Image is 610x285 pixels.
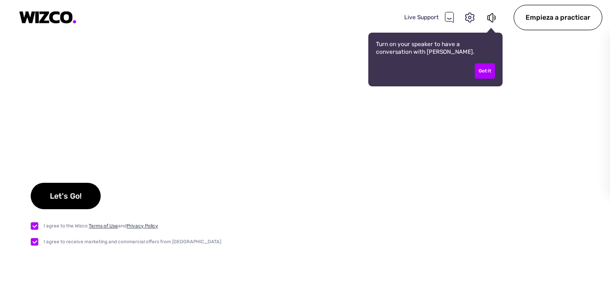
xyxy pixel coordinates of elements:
[89,223,118,229] a: Terms of Use
[475,63,495,79] div: Got it
[376,40,495,56] font: Turn on your speaker to have a conversation with [PERSON_NAME].
[31,183,101,209] div: Let's Go!
[19,11,77,24] img: logotipo
[127,223,158,229] a: Privacy Policy
[44,238,221,246] div: I agree to receive marketing and commercial offers from [GEOGRAPHIC_DATA]
[44,222,158,230] div: I agree to the Wizco and
[404,13,439,22] font: Live Support
[514,5,602,30] div: Empieza a practicar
